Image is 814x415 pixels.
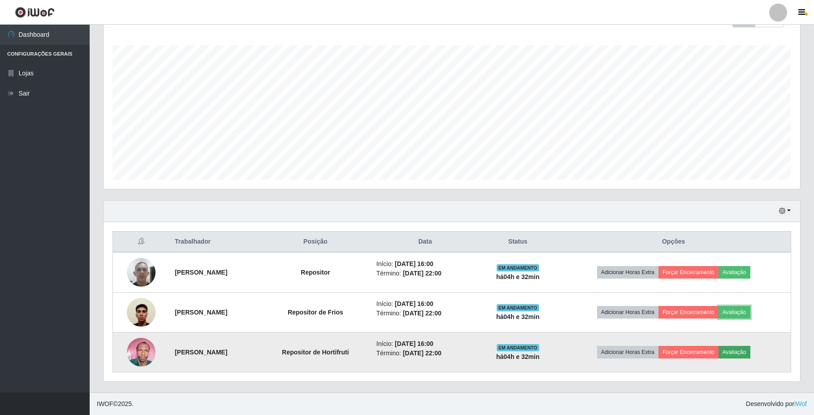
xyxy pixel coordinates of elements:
img: 1716159554658.jpeg [127,253,156,291]
a: iWof [794,400,807,407]
strong: [PERSON_NAME] [175,269,227,276]
strong: Repositor de Frios [288,309,343,316]
button: Adicionar Horas Extra [597,346,658,358]
button: Adicionar Horas Extra [597,306,658,319]
time: [DATE] 16:00 [395,260,433,267]
button: Avaliação [719,346,750,358]
th: Trabalhador [169,232,260,253]
img: CoreUI Logo [15,7,55,18]
th: Status [479,232,556,253]
time: [DATE] 16:00 [395,300,433,307]
strong: [PERSON_NAME] [175,309,227,316]
button: Forçar Encerramento [658,306,719,319]
button: Adicionar Horas Extra [597,266,658,279]
time: [DATE] 16:00 [395,340,433,347]
time: [DATE] 22:00 [403,310,442,317]
strong: há 04 h e 32 min [496,273,540,280]
strong: há 04 h e 32 min [496,313,540,320]
strong: há 04 h e 32 min [496,353,540,360]
button: Forçar Encerramento [658,266,719,279]
time: [DATE] 22:00 [403,349,442,357]
span: EM ANDAMENTO [497,264,539,271]
button: Forçar Encerramento [658,346,719,358]
span: EM ANDAMENTO [497,304,539,311]
th: Opções [556,232,791,253]
strong: [PERSON_NAME] [175,349,227,356]
span: © 2025 . [97,399,134,409]
li: Início: [377,339,474,349]
li: Término: [377,349,474,358]
li: Término: [377,269,474,278]
img: 1749171143846.jpeg [127,293,156,331]
strong: Repositor de Hortifruti [282,349,349,356]
li: Término: [377,309,474,318]
img: 1753956520242.jpeg [127,333,156,371]
span: EM ANDAMENTO [497,344,539,351]
button: Avaliação [719,266,750,279]
li: Início: [377,299,474,309]
time: [DATE] 22:00 [403,270,442,277]
li: Início: [377,259,474,269]
th: Data [371,232,480,253]
strong: Repositor [301,269,330,276]
span: Desenvolvido por [746,399,807,409]
span: IWOF [97,400,113,407]
button: Avaliação [719,306,750,319]
th: Posição [260,232,371,253]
